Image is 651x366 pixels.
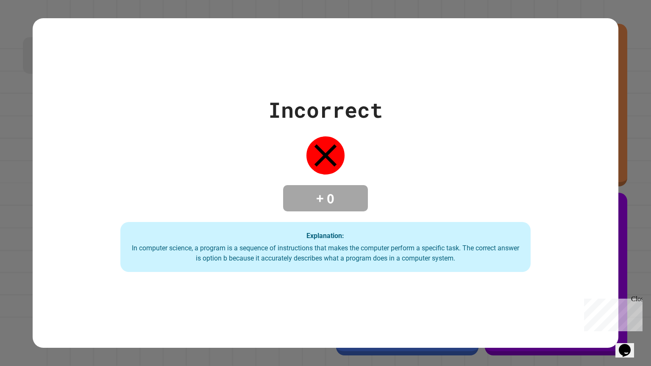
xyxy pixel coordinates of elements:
[306,232,344,240] strong: Explanation:
[581,295,643,331] iframe: chat widget
[3,3,58,54] div: Chat with us now!Close
[129,243,522,263] div: In computer science, a program is a sequence of instructions that makes the computer perform a sp...
[292,189,359,207] h4: + 0
[268,94,383,126] div: Incorrect
[615,332,643,358] iframe: chat widget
